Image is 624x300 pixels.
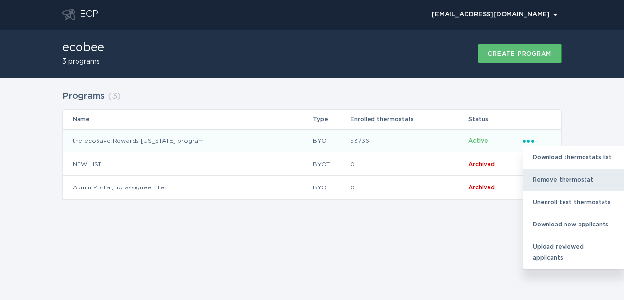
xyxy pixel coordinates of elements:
[63,152,561,176] tr: 1129204c42434517904c08b0f4c0ec82
[468,110,522,129] th: Status
[62,58,104,65] h2: 3 programs
[63,110,561,129] tr: Table Headers
[63,129,312,152] td: the eco$ave Rewards [US_STATE] program
[63,129,561,152] tr: c38cd32b99704df099da96b9e069b468
[312,152,350,176] td: BYOT
[468,185,495,190] span: Archived
[350,176,468,199] td: 0
[428,7,562,22] button: Open user account details
[63,110,312,129] th: Name
[63,176,561,199] tr: b0bc50e11b174a478a189ff046daa17f
[63,176,312,199] td: Admin Portal, no assignee filter
[432,12,557,18] div: [EMAIL_ADDRESS][DOMAIN_NAME]
[312,176,350,199] td: BYOT
[350,129,468,152] td: 53736
[478,44,562,63] button: Create program
[63,152,312,176] td: NEW LIST
[312,110,350,129] th: Type
[62,88,105,105] h2: Programs
[62,42,104,54] h1: ecobee
[468,161,495,167] span: Archived
[428,7,562,22] div: Popover menu
[488,51,551,56] div: Create program
[108,92,121,101] span: ( 3 )
[350,152,468,176] td: 0
[468,138,488,144] span: Active
[350,110,468,129] th: Enrolled thermostats
[80,9,98,20] div: ECP
[62,9,75,20] button: Go to dashboard
[312,129,350,152] td: BYOT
